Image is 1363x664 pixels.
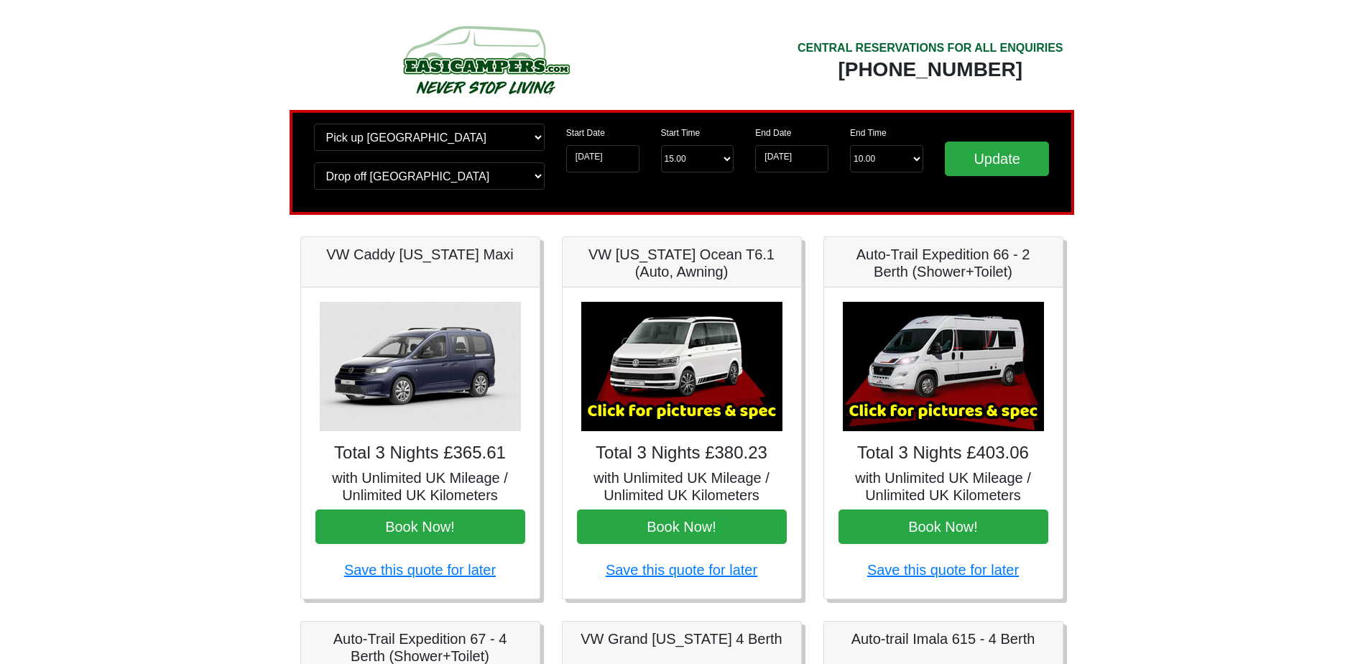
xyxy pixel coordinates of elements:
[581,302,782,431] img: VW California Ocean T6.1 (Auto, Awning)
[577,246,787,280] h5: VW [US_STATE] Ocean T6.1 (Auto, Awning)
[798,40,1063,57] div: CENTRAL RESERVATIONS FOR ALL ENQUIRIES
[838,509,1048,544] button: Book Now!
[606,562,757,578] a: Save this quote for later
[838,630,1048,647] h5: Auto-trail Imala 615 - 4 Berth
[755,145,828,172] input: Return Date
[838,246,1048,280] h5: Auto-Trail Expedition 66 - 2 Berth (Shower+Toilet)
[850,126,887,139] label: End Time
[566,145,639,172] input: Start Date
[661,126,701,139] label: Start Time
[838,443,1048,464] h4: Total 3 Nights £403.06
[577,469,787,504] h5: with Unlimited UK Mileage / Unlimited UK Kilometers
[320,302,521,431] img: VW Caddy California Maxi
[315,443,525,464] h4: Total 3 Nights £365.61
[315,246,525,263] h5: VW Caddy [US_STATE] Maxi
[945,142,1050,176] input: Update
[577,630,787,647] h5: VW Grand [US_STATE] 4 Berth
[577,509,787,544] button: Book Now!
[867,562,1019,578] a: Save this quote for later
[349,20,622,99] img: campers-checkout-logo.png
[566,126,605,139] label: Start Date
[577,443,787,464] h4: Total 3 Nights £380.23
[315,509,525,544] button: Book Now!
[798,57,1063,83] div: [PHONE_NUMBER]
[838,469,1048,504] h5: with Unlimited UK Mileage / Unlimited UK Kilometers
[755,126,791,139] label: End Date
[344,562,496,578] a: Save this quote for later
[315,469,525,504] h5: with Unlimited UK Mileage / Unlimited UK Kilometers
[843,302,1044,431] img: Auto-Trail Expedition 66 - 2 Berth (Shower+Toilet)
